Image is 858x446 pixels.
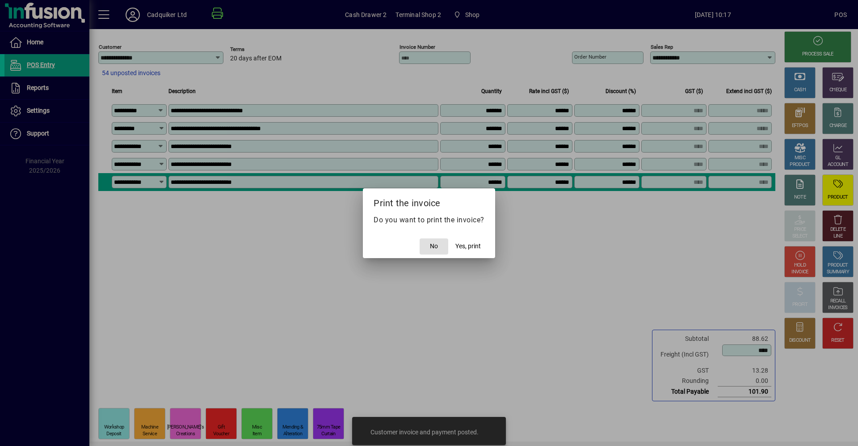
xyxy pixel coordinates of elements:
p: Do you want to print the invoice? [374,215,484,225]
h2: Print the invoice [363,188,495,214]
button: Yes, print [452,238,484,255]
span: No [430,242,438,251]
button: No [420,238,448,255]
span: Yes, print [455,242,481,251]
